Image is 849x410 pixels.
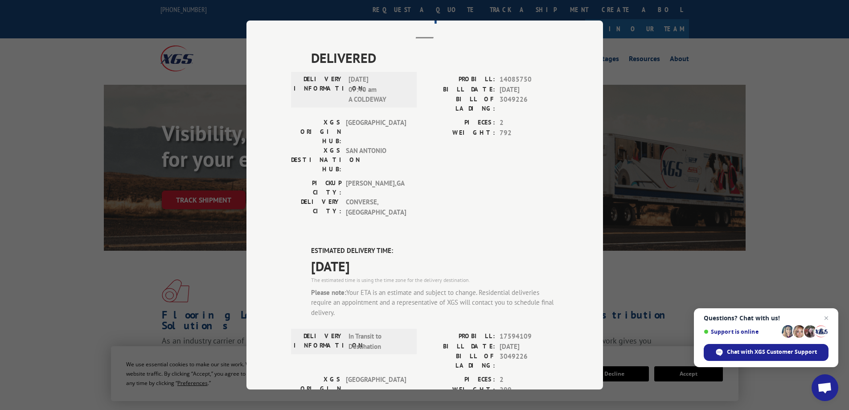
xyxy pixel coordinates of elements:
[500,375,558,385] span: 2
[291,178,341,197] label: PICKUP CITY:
[425,342,495,352] label: BILL DATE:
[425,385,495,395] label: WEIGHT:
[294,75,344,105] label: DELIVERY INFORMATION:
[425,331,495,342] label: PROBILL:
[500,331,558,342] span: 17594109
[425,85,495,95] label: BILL DATE:
[346,375,406,403] span: [GEOGRAPHIC_DATA]
[500,118,558,128] span: 2
[500,342,558,352] span: [DATE]
[812,374,838,401] a: Open chat
[425,128,495,138] label: WEIGHT:
[291,146,341,174] label: XGS DESTINATION HUB:
[349,331,409,352] span: In Transit to Destination
[291,375,341,403] label: XGS ORIGIN HUB:
[346,178,406,197] span: [PERSON_NAME] , GA
[704,315,828,322] span: Questions? Chat with us!
[349,75,409,105] span: [DATE] 07:40 am A COLDEWAY
[311,246,558,256] label: ESTIMATED DELIVERY TIME:
[294,331,344,352] label: DELIVERY INFORMATION:
[346,146,406,174] span: SAN ANTONIO
[311,48,558,68] span: DELIVERED
[291,8,558,25] h2: Track Shipment
[425,118,495,128] label: PIECES:
[500,85,558,95] span: [DATE]
[425,375,495,385] label: PIECES:
[311,276,558,284] div: The estimated time is using the time zone for the delivery destination.
[346,118,406,146] span: [GEOGRAPHIC_DATA]
[500,128,558,138] span: 792
[704,344,828,361] span: Chat with XGS Customer Support
[311,256,558,276] span: [DATE]
[500,385,558,395] span: 299
[425,95,495,113] label: BILL OF LADING:
[425,352,495,370] label: BILL OF LADING:
[500,75,558,85] span: 14085750
[500,95,558,113] span: 3049226
[727,348,817,356] span: Chat with XGS Customer Support
[704,328,779,335] span: Support is online
[291,118,341,146] label: XGS ORIGIN HUB:
[311,288,558,318] div: Your ETA is an estimate and subject to change. Residential deliveries require an appointment and ...
[500,352,558,370] span: 3049226
[346,197,406,217] span: CONVERSE , [GEOGRAPHIC_DATA]
[311,288,346,297] strong: Please note:
[425,75,495,85] label: PROBILL:
[291,197,341,217] label: DELIVERY CITY:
